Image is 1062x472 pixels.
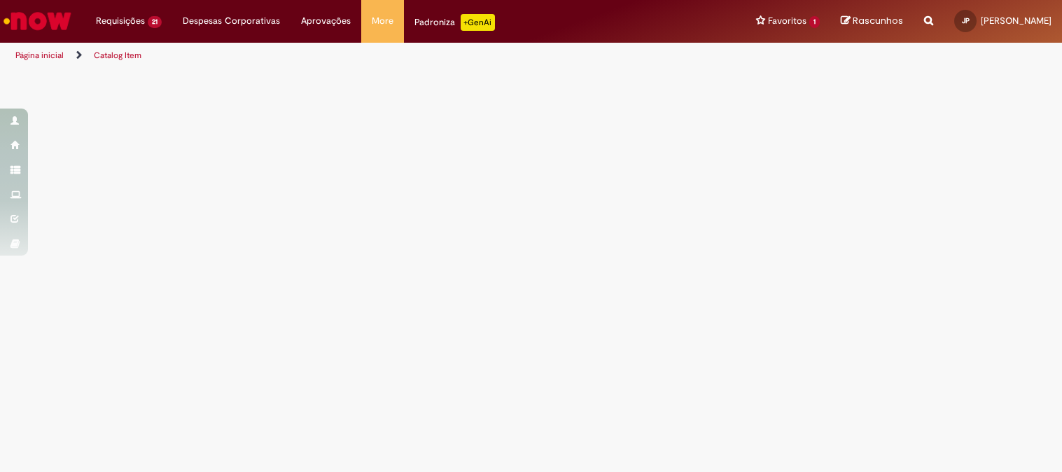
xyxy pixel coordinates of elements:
span: 21 [148,16,162,28]
span: Rascunhos [853,14,903,27]
img: ServiceNow [1,7,74,35]
span: 1 [809,16,820,28]
div: Padroniza [414,14,495,31]
span: JP [962,16,970,25]
a: Página inicial [15,50,64,61]
p: +GenAi [461,14,495,31]
a: Rascunhos [841,15,903,28]
span: Aprovações [301,14,351,28]
span: Requisições [96,14,145,28]
a: Catalog Item [94,50,141,61]
span: More [372,14,393,28]
span: [PERSON_NAME] [981,15,1051,27]
span: Despesas Corporativas [183,14,280,28]
span: Favoritos [768,14,806,28]
ul: Trilhas de página [11,43,697,69]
